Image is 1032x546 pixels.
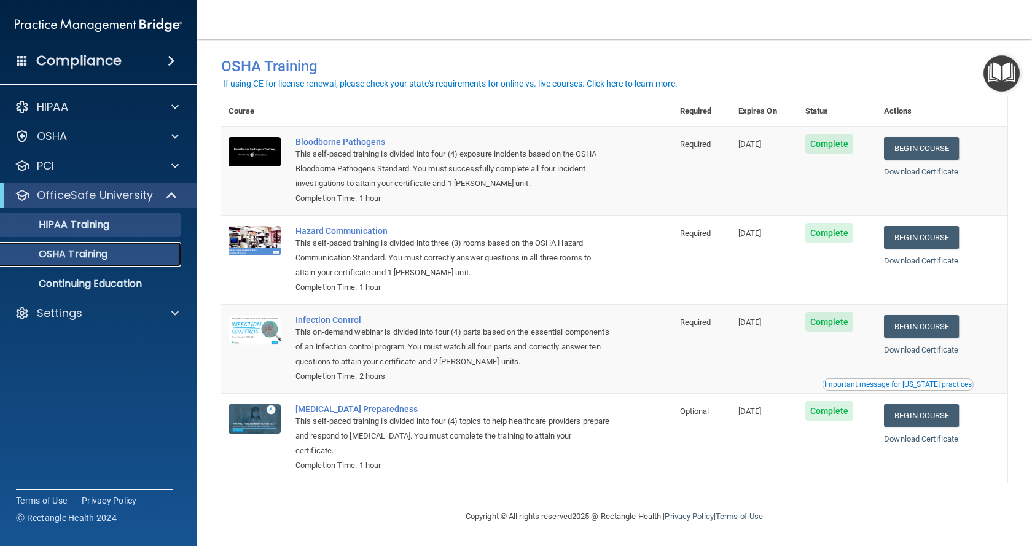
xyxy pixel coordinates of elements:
span: Complete [805,401,854,421]
th: Actions [877,96,1007,127]
th: Course [221,96,288,127]
div: This on-demand webinar is divided into four (4) parts based on the essential components of an inf... [295,325,611,369]
p: HIPAA Training [8,219,109,231]
a: Begin Course [884,315,959,338]
button: If using CE for license renewal, please check your state's requirements for online vs. live cours... [221,77,679,90]
a: Begin Course [884,226,959,249]
a: OSHA [15,129,179,144]
h4: OSHA Training [221,58,1007,75]
span: Complete [805,312,854,332]
span: Required [680,139,711,149]
a: [MEDICAL_DATA] Preparedness [295,404,611,414]
a: HIPAA [15,99,179,114]
img: PMB logo [15,13,182,37]
div: Completion Time: 1 hour [295,191,611,206]
p: Continuing Education [8,278,176,290]
span: [DATE] [738,228,762,238]
p: OSHA [37,129,68,144]
div: If using CE for license renewal, please check your state's requirements for online vs. live cours... [223,79,678,88]
a: Begin Course [884,404,959,427]
span: Optional [680,407,709,416]
span: [DATE] [738,139,762,149]
p: PCI [37,158,54,173]
a: Download Certificate [884,434,958,443]
p: Settings [37,306,82,321]
span: [DATE] [738,407,762,416]
th: Status [798,96,877,127]
button: Read this if you are a dental practitioner in the state of CA [823,378,974,391]
div: Completion Time: 1 hour [295,458,611,473]
p: OfficeSafe University [37,188,153,203]
div: Completion Time: 1 hour [295,280,611,295]
span: Ⓒ Rectangle Health 2024 [16,512,117,524]
p: OSHA Training [8,248,107,260]
a: Privacy Policy [82,494,137,507]
p: HIPAA [37,99,68,114]
th: Required [673,96,731,127]
div: Important message for [US_STATE] practices [824,381,972,388]
th: Expires On [731,96,798,127]
a: Bloodborne Pathogens [295,137,611,147]
span: Complete [805,223,854,243]
a: Infection Control [295,315,611,325]
span: [DATE] [738,318,762,327]
a: PCI [15,158,179,173]
span: Required [680,318,711,327]
a: Settings [15,306,179,321]
a: Begin Course [884,137,959,160]
div: This self-paced training is divided into four (4) exposure incidents based on the OSHA Bloodborne... [295,147,611,191]
span: Complete [805,134,854,154]
div: This self-paced training is divided into three (3) rooms based on the OSHA Hazard Communication S... [295,236,611,280]
a: Download Certificate [884,256,958,265]
a: OfficeSafe University [15,188,178,203]
a: Download Certificate [884,345,958,354]
a: Terms of Use [16,494,67,507]
a: Privacy Policy [665,512,713,521]
h4: Compliance [36,52,122,69]
a: Terms of Use [716,512,763,521]
span: Required [680,228,711,238]
button: Open Resource Center [983,55,1020,92]
div: Copyright © All rights reserved 2025 @ Rectangle Health | | [390,497,838,536]
a: Hazard Communication [295,226,611,236]
a: Download Certificate [884,167,958,176]
div: Completion Time: 2 hours [295,369,611,384]
div: This self-paced training is divided into four (4) topics to help healthcare providers prepare and... [295,414,611,458]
